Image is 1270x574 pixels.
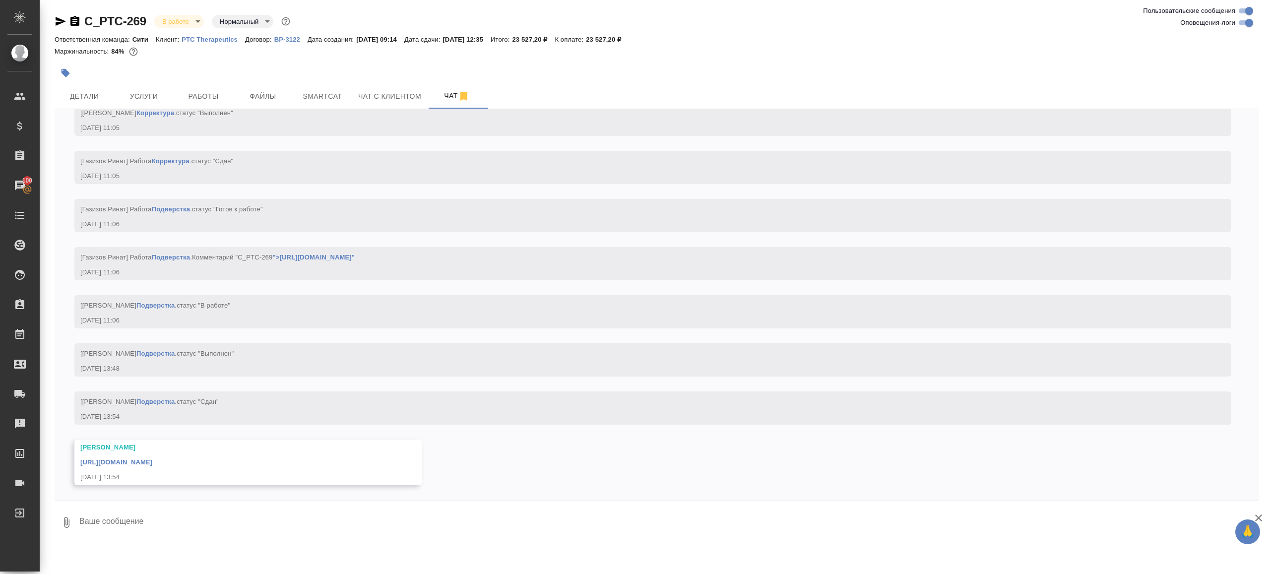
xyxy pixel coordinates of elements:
div: [DATE] 11:05 [80,123,1197,133]
div: [DATE] 13:54 [80,412,1197,422]
div: [DATE] 13:54 [80,472,387,482]
p: Клиент: [156,36,182,43]
div: [DATE] 11:06 [80,316,1197,325]
a: Подверстка [136,302,175,309]
p: К оплате: [555,36,586,43]
span: [Газизов Ринат] Работа . [80,157,233,165]
div: [DATE] 11:06 [80,267,1197,277]
span: Пользовательские сообщения [1143,6,1235,16]
button: Скопировать ссылку [69,15,81,27]
span: 100 [16,176,39,186]
p: 84% [111,48,127,55]
span: Оповещения-логи [1180,18,1235,28]
div: [DATE] 11:06 [80,219,1197,229]
p: [DATE] 09:14 [356,36,404,43]
a: [URL][DOMAIN_NAME] [80,458,152,466]
span: Чат [433,90,481,102]
div: В работе [212,15,273,28]
a: Корректура [136,109,174,117]
p: ВР-3122 [274,36,308,43]
button: Нормальный [217,17,261,26]
button: В работе [159,17,192,26]
p: [DATE] 12:35 [443,36,491,43]
span: [[PERSON_NAME] . [80,398,219,405]
span: статус "Выполнен" [176,109,233,117]
a: Корректура [152,157,190,165]
div: [DATE] 11:05 [80,171,1197,181]
a: C_PTC-269 [84,14,146,28]
span: [[PERSON_NAME] . [80,109,233,117]
button: Добавить тэг [55,62,76,84]
p: PTC Therapeutics [182,36,245,43]
span: Чат с клиентом [358,90,421,103]
div: [PERSON_NAME] [80,443,387,452]
span: [[PERSON_NAME] . [80,302,230,309]
p: Сити [132,36,156,43]
a: ">[URL][DOMAIN_NAME]" [272,254,355,261]
p: Ответственная команда: [55,36,132,43]
span: статус "Сдан" [191,157,234,165]
span: Файлы [239,90,287,103]
span: статус "Выполнен" [177,350,234,357]
p: Итого: [491,36,512,43]
span: статус "Сдан" [177,398,219,405]
span: Smartcat [299,90,346,103]
span: Комментарий "C_PTC-269 [192,254,355,261]
p: Договор: [245,36,274,43]
a: 100 [2,173,37,198]
div: В работе [154,15,204,28]
span: Детали [61,90,108,103]
div: [DATE] 13:48 [80,364,1197,374]
a: Подверстка [136,398,175,405]
a: Подверстка [152,205,190,213]
button: Скопировать ссылку для ЯМессенджера [55,15,66,27]
span: [Газизов Ринат] Работа . [80,205,263,213]
button: Доп статусы указывают на важность/срочность заказа [279,15,292,28]
p: Маржинальность: [55,48,111,55]
a: Подверстка [136,350,175,357]
span: статус "В работе" [177,302,230,309]
span: [[PERSON_NAME] . [80,350,234,357]
p: 23 527,20 ₽ [512,36,555,43]
span: 🙏 [1239,521,1256,542]
button: 🙏 [1235,519,1260,544]
a: ВР-3122 [274,35,308,43]
span: статус "Готов к работе" [192,205,263,213]
span: Работы [180,90,227,103]
button: 3084.69 RUB; [127,45,140,58]
span: Услуги [120,90,168,103]
p: Дата создания: [308,36,356,43]
a: PTC Therapeutics [182,35,245,43]
a: Подверстка [152,254,190,261]
p: 23 527,20 ₽ [586,36,629,43]
span: [Газизов Ринат] Работа . [80,254,355,261]
p: Дата сдачи: [404,36,443,43]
